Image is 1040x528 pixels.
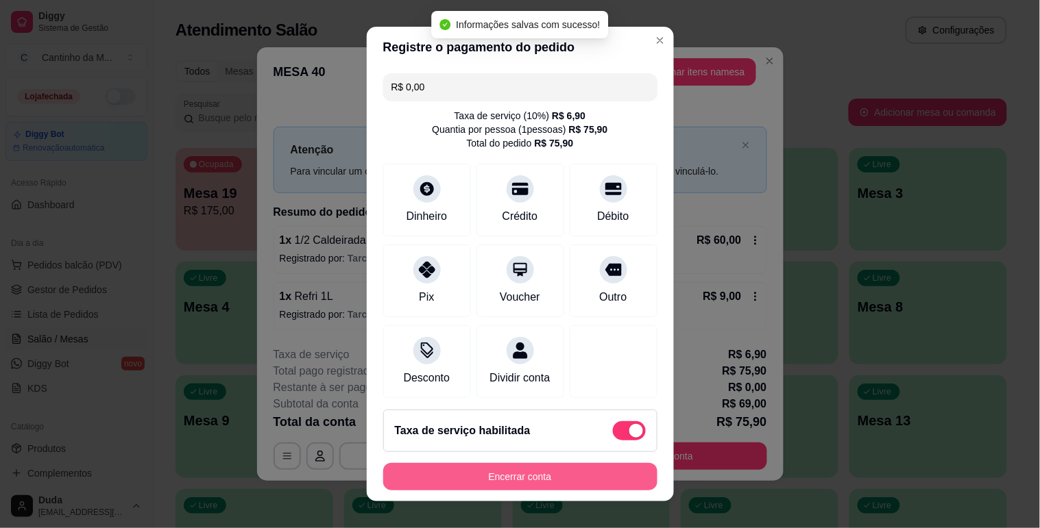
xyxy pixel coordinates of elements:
div: Débito [597,208,629,225]
h2: Taxa de serviço habilitada [395,423,531,439]
div: Total do pedido [467,136,574,150]
div: Pix [419,289,434,305]
div: Desconto [404,370,450,386]
div: Dinheiro [407,208,448,225]
span: Informações salvas com sucesso! [456,19,600,30]
span: check-circle [439,19,450,30]
input: Ex.: hambúrguer de cordeiro [391,73,649,101]
div: Quantia por pessoa ( 1 pessoas) [432,123,607,136]
div: Outro [599,289,627,305]
div: Crédito [503,208,538,225]
div: Taxa de serviço ( 10 %) [455,109,586,123]
div: R$ 75,90 [535,136,574,150]
button: Close [649,29,671,51]
div: R$ 75,90 [569,123,608,136]
header: Registre o pagamento do pedido [367,27,674,68]
div: R$ 6,90 [552,109,585,123]
button: Encerrar conta [383,463,657,490]
div: Voucher [500,289,540,305]
div: Dividir conta [489,370,550,386]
